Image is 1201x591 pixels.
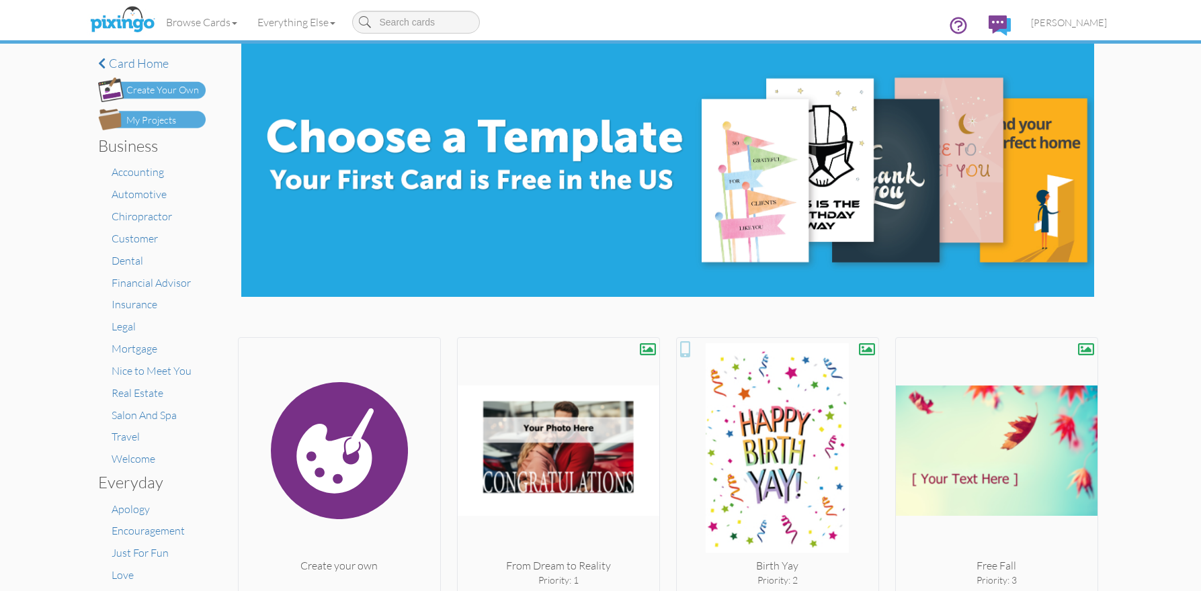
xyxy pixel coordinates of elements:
a: Nice to Meet You [112,364,192,377]
div: Priority: 2 [677,574,878,587]
img: pixingo logo [87,3,158,37]
a: Dental [112,254,143,267]
a: Insurance [112,298,157,311]
a: Chiropractor [112,210,172,223]
h3: Everyday [98,473,196,491]
a: Real Estate [112,386,163,400]
input: Search cards [352,11,480,34]
a: Just For Fun [112,546,169,559]
a: Love [112,568,134,582]
div: Birth Yay [677,558,878,574]
a: Salon And Spa [112,408,177,422]
a: Accounting [112,165,164,179]
a: Automotive [112,187,167,201]
img: comments.svg [989,15,1011,36]
div: My Projects [126,113,176,128]
img: create-own-button.png [98,77,206,102]
img: 20250828-163716-8d2042864239-250.jpg [677,343,878,558]
a: Encouragement [112,524,185,537]
div: From Dream to Reality [458,558,659,574]
a: Browse Cards [156,5,247,39]
h3: Business [98,137,196,154]
span: [PERSON_NAME] [1031,17,1107,28]
div: Priority: 3 [896,574,1098,587]
a: Travel [112,430,140,443]
div: Priority: 1 [458,574,659,587]
div: Create your own [239,558,440,574]
a: Financial Advisor [112,276,191,289]
img: create.svg [239,343,440,558]
img: e8896c0d-71ea-4978-9834-e4f545c8bf84.jpg [241,44,1094,297]
a: Customer [112,232,158,245]
div: Create Your Own [126,83,199,97]
img: 20250908-205024-9e166ba402a1-250.png [896,343,1098,558]
a: Apology [112,502,150,516]
a: Mortgage [112,342,157,355]
a: [PERSON_NAME] [1021,5,1117,40]
img: 20250905-201811-b377196b96e5-250.png [458,343,659,558]
div: Free Fall [896,558,1098,574]
a: Legal [112,320,136,333]
a: Welcome [112,452,155,465]
img: my-projects-button.png [98,109,206,130]
a: Card home [98,57,206,71]
a: Everything Else [247,5,345,39]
